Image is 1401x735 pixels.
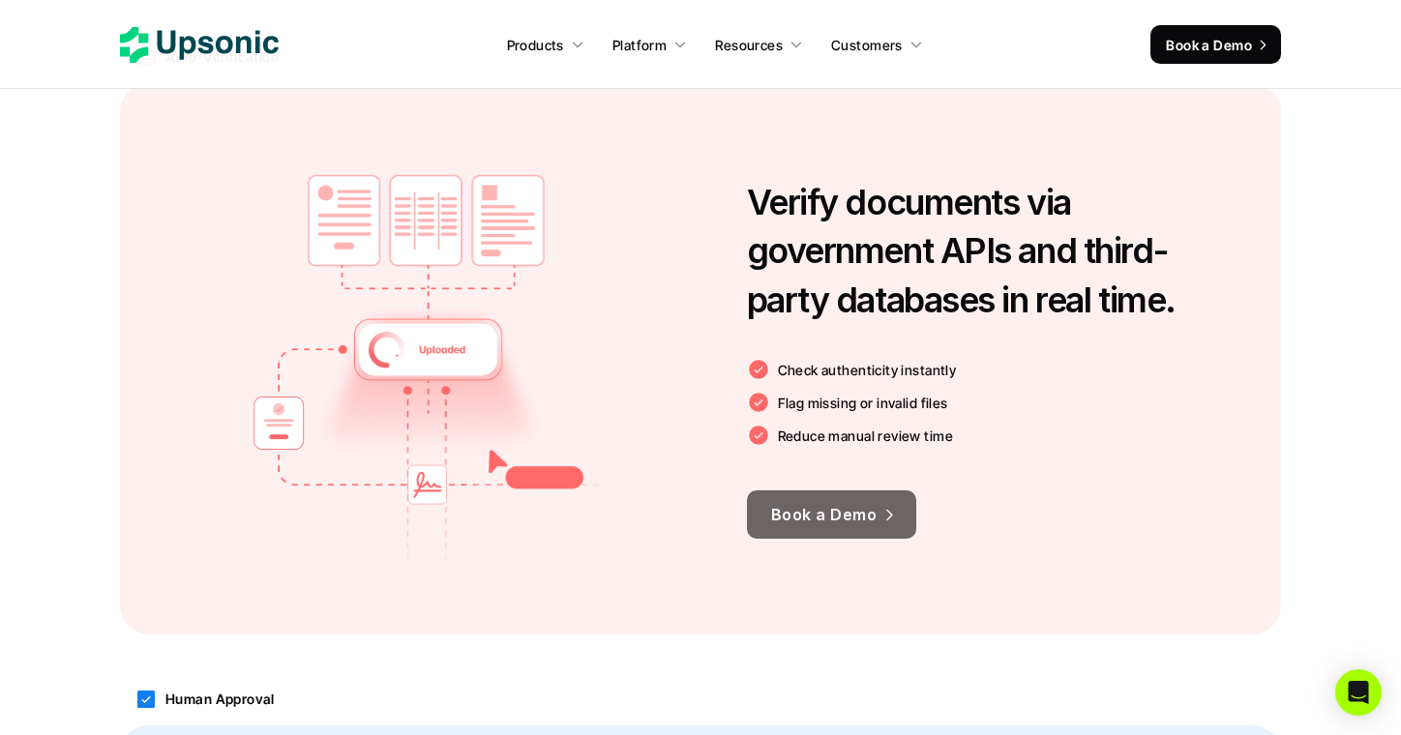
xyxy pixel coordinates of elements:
p: Customers [831,35,903,55]
p: Human Approval [165,689,275,709]
p: Check authenticity instantly [778,360,957,380]
p: Book a Demo [771,501,877,529]
a: Products [495,27,596,62]
p: Platform [612,35,667,55]
p: Reduce manual review time [778,426,954,446]
p: Resources [715,35,783,55]
h3: Verify documents via government APIs and third-party databases in real time. [747,178,1224,324]
a: Book a Demo [747,490,916,539]
p: Products [507,35,564,55]
p: Book a Demo [1166,35,1252,55]
div: Open Intercom Messenger [1335,669,1382,716]
p: Flag missing or invalid files [778,393,948,413]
